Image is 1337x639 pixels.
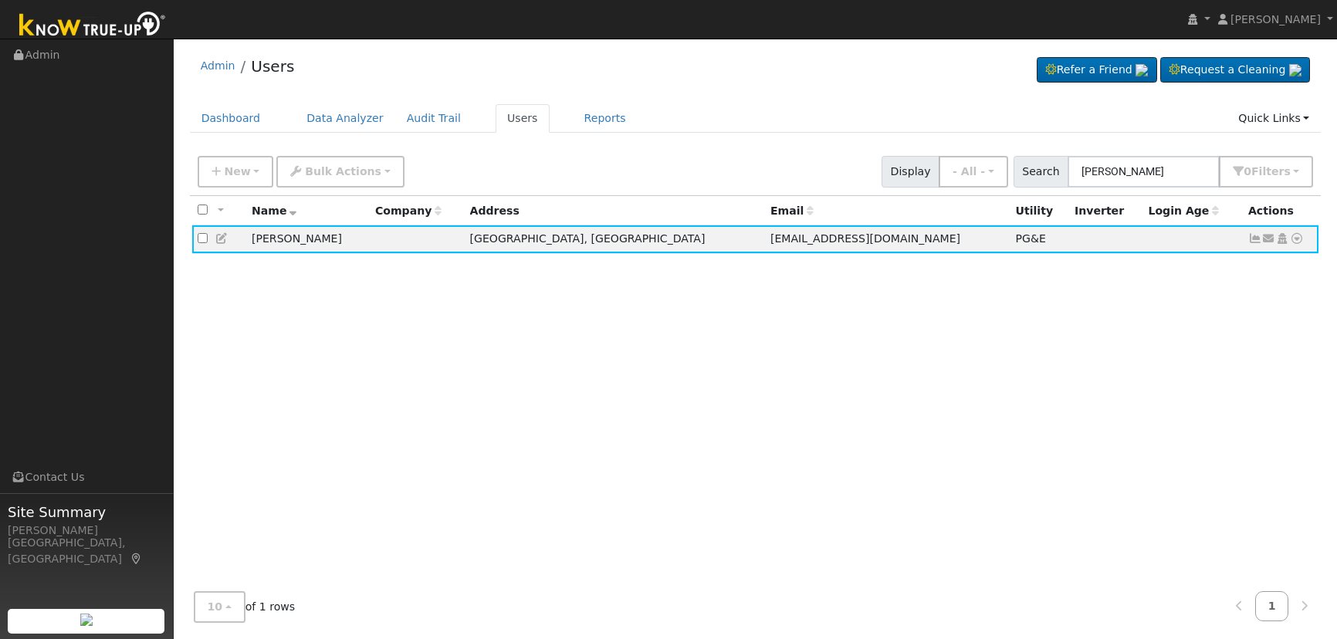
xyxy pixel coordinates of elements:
[1075,203,1137,219] div: Inverter
[1230,13,1321,25] span: [PERSON_NAME]
[1255,591,1289,621] a: 1
[1037,57,1157,83] a: Refer a Friend
[1251,165,1291,177] span: Filter
[1262,231,1276,247] a: garcha44@hotmail.com
[1016,203,1064,219] div: Utility
[224,165,250,177] span: New
[251,57,294,76] a: Users
[1136,64,1148,76] img: retrieve
[1160,57,1310,83] a: Request a Cleaning
[770,205,814,217] span: Email
[882,156,939,188] span: Display
[252,205,297,217] span: Name
[395,104,472,133] a: Audit Trail
[1014,156,1068,188] span: Search
[80,614,93,626] img: retrieve
[1148,205,1219,217] span: Days since last login
[305,165,381,177] span: Bulk Actions
[194,591,245,623] button: 10
[573,104,638,133] a: Reports
[1290,231,1304,247] a: Other actions
[1068,156,1220,188] input: Search
[496,104,550,133] a: Users
[770,232,960,245] span: [EMAIL_ADDRESS][DOMAIN_NAME]
[470,203,760,219] div: Address
[1219,156,1313,188] button: 0Filters
[1289,64,1301,76] img: retrieve
[276,156,404,188] button: Bulk Actions
[1248,203,1313,219] div: Actions
[1248,232,1262,245] a: Show Graph
[375,205,442,217] span: Company name
[1284,165,1290,177] span: s
[8,535,165,567] div: [GEOGRAPHIC_DATA], [GEOGRAPHIC_DATA]
[8,522,165,539] div: [PERSON_NAME]
[208,600,223,613] span: 10
[215,232,229,245] a: Edit User
[130,553,144,565] a: Map
[246,225,370,254] td: [PERSON_NAME]
[198,156,274,188] button: New
[295,104,395,133] a: Data Analyzer
[1275,232,1289,245] a: Login As
[201,59,235,72] a: Admin
[194,591,296,623] span: of 1 rows
[190,104,272,133] a: Dashboard
[465,225,765,254] td: [GEOGRAPHIC_DATA], [GEOGRAPHIC_DATA]
[1016,232,1046,245] span: PG&E
[12,8,174,43] img: Know True-Up
[8,502,165,522] span: Site Summary
[1227,104,1321,133] a: Quick Links
[939,156,1008,188] button: - All -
